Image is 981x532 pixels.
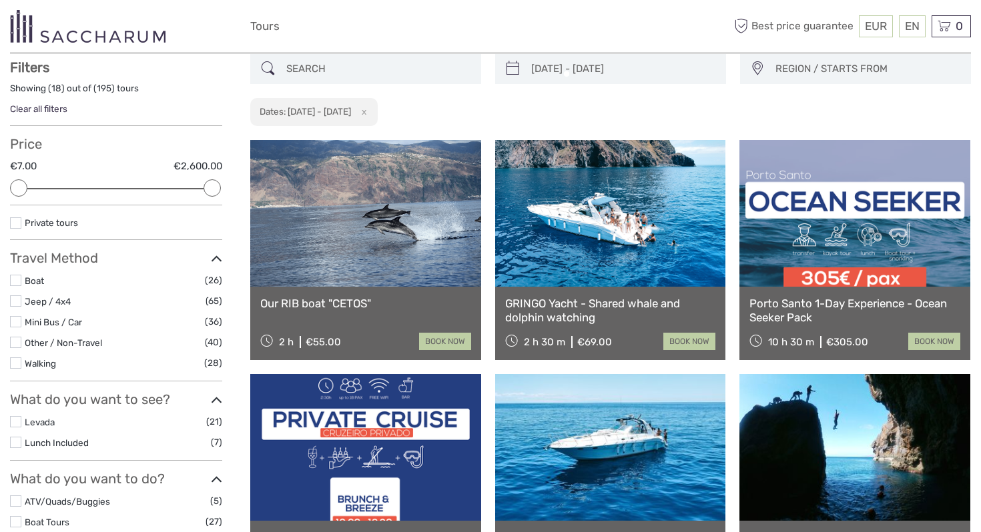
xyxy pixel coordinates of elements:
[97,82,111,95] label: 195
[10,250,222,266] h3: Travel Method
[211,435,222,450] span: (7)
[731,15,856,37] span: Best price guarantee
[663,333,715,350] a: book now
[10,136,222,152] h3: Price
[826,336,868,348] div: €305.00
[524,336,565,348] span: 2 h 30 m
[899,15,926,37] div: EN
[10,103,67,114] a: Clear all filters
[25,217,78,228] a: Private tours
[577,336,612,348] div: €69.00
[206,514,222,529] span: (27)
[281,57,474,81] input: SEARCH
[205,314,222,329] span: (36)
[279,336,294,348] span: 2 h
[19,23,151,34] p: We're away right now. Please check back later!
[206,293,222,309] span: (65)
[25,358,56,369] a: Walking
[25,496,110,507] a: ATV/Quads/Buggies
[10,391,222,407] h3: What do you want to see?
[25,275,44,286] a: Boat
[865,19,887,33] span: EUR
[174,159,222,173] label: €2,600.00
[25,337,102,348] a: Other / Non-Travel
[10,59,49,75] strong: Filters
[526,57,719,81] input: SELECT DATES
[153,21,170,37] button: Open LiveChat chat widget
[25,296,71,307] a: Jeep / 4x4
[505,297,716,324] a: GRINGO Yacht - Shared whale and dolphin watching
[419,333,471,350] a: book now
[10,471,222,487] h3: What do you want to do?
[769,58,964,80] button: REGION / STARTS FROM
[25,517,69,527] a: Boat Tours
[25,437,89,448] a: Lunch Included
[306,336,341,348] div: €55.00
[260,106,351,117] h2: Dates: [DATE] - [DATE]
[10,82,222,103] div: Showing ( ) out of ( ) tours
[51,82,61,95] label: 18
[210,493,222,509] span: (5)
[25,317,82,327] a: Mini Bus / Car
[10,10,166,43] img: 3281-7c2c6769-d4eb-44b0-bed6-48b5ed3f104e_logo_small.png
[908,333,960,350] a: book now
[204,355,222,371] span: (28)
[206,414,222,429] span: (21)
[250,17,280,36] a: Tours
[205,273,222,288] span: (26)
[749,297,960,324] a: Porto Santo 1-Day Experience - Ocean Seeker Pack
[10,159,37,173] label: €7.00
[768,336,814,348] span: 10 h 30 m
[260,297,471,310] a: Our RIB boat "CETOS"
[25,417,55,427] a: Levada
[205,335,222,350] span: (40)
[353,105,371,119] button: x
[954,19,965,33] span: 0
